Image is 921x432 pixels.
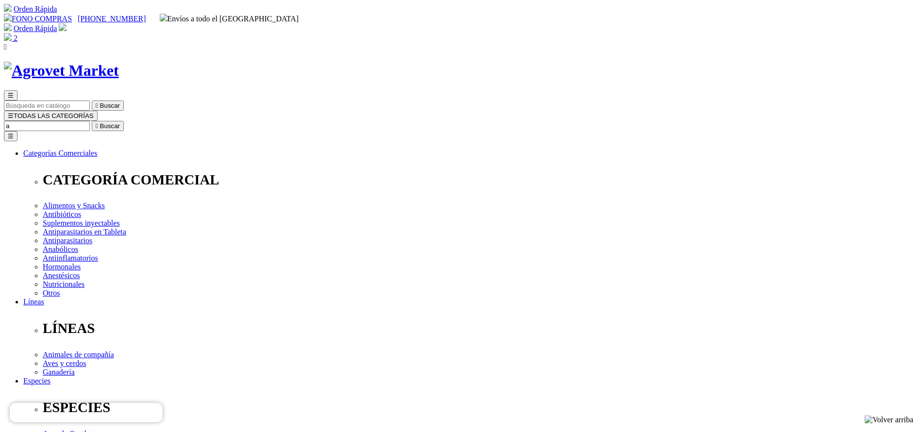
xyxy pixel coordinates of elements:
[4,15,72,23] a: FONO COMPRAS
[23,149,97,157] a: Categorías Comerciales
[4,131,17,141] button: ☰
[4,14,12,21] img: phone.svg
[4,62,119,80] img: Agrovet Market
[4,90,17,100] button: ☰
[92,121,124,131] button:  Buscar
[4,100,90,111] input: Buscar
[8,92,14,99] span: ☰
[43,320,917,336] p: LÍNEAS
[43,236,92,245] a: Antiparasitarios
[43,350,114,359] a: Animales de compañía
[4,33,12,41] img: shopping-bag.svg
[160,15,299,23] span: Envíos a todo el [GEOGRAPHIC_DATA]
[43,210,81,218] a: Antibióticos
[43,359,86,367] a: Aves y cerdos
[96,102,98,109] i: 
[4,43,7,51] i: 
[160,14,167,21] img: delivery-truck.svg
[43,289,60,297] a: Otros
[4,111,98,121] button: ☰TODAS LAS CATEGORÍAS
[100,122,120,130] span: Buscar
[43,245,78,253] a: Anabólicos
[43,399,917,415] p: ESPECIES
[59,23,67,31] img: user.svg
[100,102,120,109] span: Buscar
[23,377,50,385] a: Especies
[10,403,163,422] iframe: Brevo live chat
[92,100,124,111] button:  Buscar
[23,298,44,306] a: Líneas
[43,271,80,280] a: Anestésicos
[96,122,98,130] i: 
[43,254,98,262] a: Antiinflamatorios
[4,34,17,42] a: 2
[14,34,17,42] span: 2
[8,112,14,119] span: ☰
[78,15,146,23] a: [PHONE_NUMBER]
[4,121,90,131] input: Buscar
[43,228,126,236] a: Antiparasitarios en Tableta
[43,172,917,188] p: CATEGORÍA COMERCIAL
[43,219,120,227] a: Suplementos inyectables
[43,201,105,210] a: Alimentos y Snacks
[59,24,67,33] a: Acceda a su cuenta de cliente
[865,415,913,424] img: Volver arriba
[43,263,81,271] a: Hormonales
[4,23,12,31] img: shopping-cart.svg
[14,5,57,13] a: Orden Rápida
[4,4,12,12] img: shopping-cart.svg
[43,280,84,288] a: Nutricionales
[14,24,57,33] a: Orden Rápida
[43,368,75,376] a: Ganadería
